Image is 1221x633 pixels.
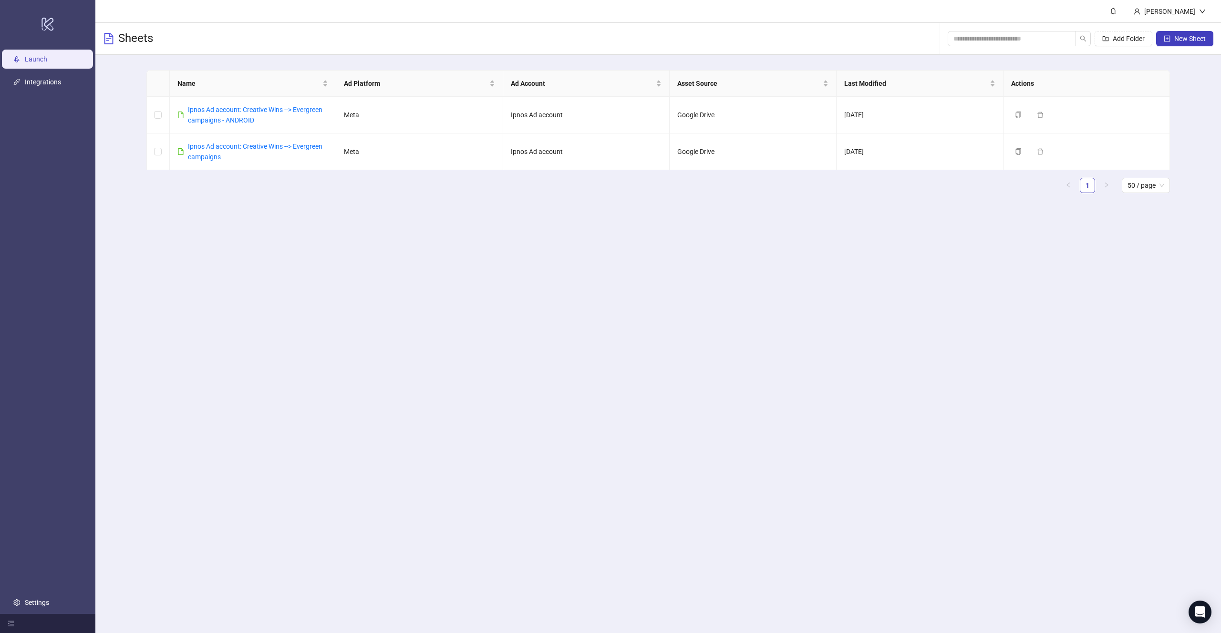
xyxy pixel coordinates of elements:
span: delete [1037,112,1044,118]
button: Add Folder [1095,31,1152,46]
div: Page Size [1122,178,1170,193]
span: delete [1037,148,1044,155]
div: [PERSON_NAME] [1140,6,1199,17]
button: right [1099,178,1114,193]
span: left [1066,182,1071,188]
td: Google Drive [670,97,837,133]
a: Ipnos Ad account: Creative Wins --> Evergreen campaigns - ANDROID [188,106,322,124]
span: plus-square [1164,35,1170,42]
td: Ipnos Ad account [503,97,670,133]
a: Launch [25,55,47,63]
span: Ad Platform [344,78,487,89]
span: menu-fold [8,620,14,627]
span: Last Modified [844,78,988,89]
th: Name [170,71,337,97]
th: Actions [1004,71,1170,97]
td: [DATE] [837,133,1004,170]
span: search [1080,35,1086,42]
div: Open Intercom Messenger [1189,601,1211,623]
li: Previous Page [1061,178,1076,193]
td: Meta [336,133,503,170]
span: Ad Account [511,78,654,89]
span: Name [177,78,321,89]
span: 50 / page [1128,178,1164,193]
span: user [1134,8,1140,15]
h3: Sheets [118,31,153,46]
td: Google Drive [670,133,837,170]
th: Last Modified [837,71,1004,97]
span: file [177,112,184,118]
span: New Sheet [1174,35,1206,42]
button: New Sheet [1156,31,1213,46]
span: file-text [103,33,114,44]
th: Asset Source [670,71,837,97]
button: left [1061,178,1076,193]
span: right [1104,182,1109,188]
th: Ad Platform [336,71,503,97]
td: Meta [336,97,503,133]
span: folder-add [1102,35,1109,42]
span: bell [1110,8,1117,14]
th: Ad Account [503,71,670,97]
span: copy [1015,112,1022,118]
span: Asset Source [677,78,821,89]
span: Add Folder [1113,35,1145,42]
span: copy [1015,148,1022,155]
td: Ipnos Ad account [503,133,670,170]
a: 1 [1080,178,1095,193]
a: Ipnos Ad account: Creative Wins --> Evergreen campaigns [188,143,322,161]
a: Integrations [25,78,61,86]
li: Next Page [1099,178,1114,193]
td: [DATE] [837,97,1004,133]
a: Settings [25,599,49,606]
span: down [1199,8,1206,15]
span: file [177,148,184,155]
